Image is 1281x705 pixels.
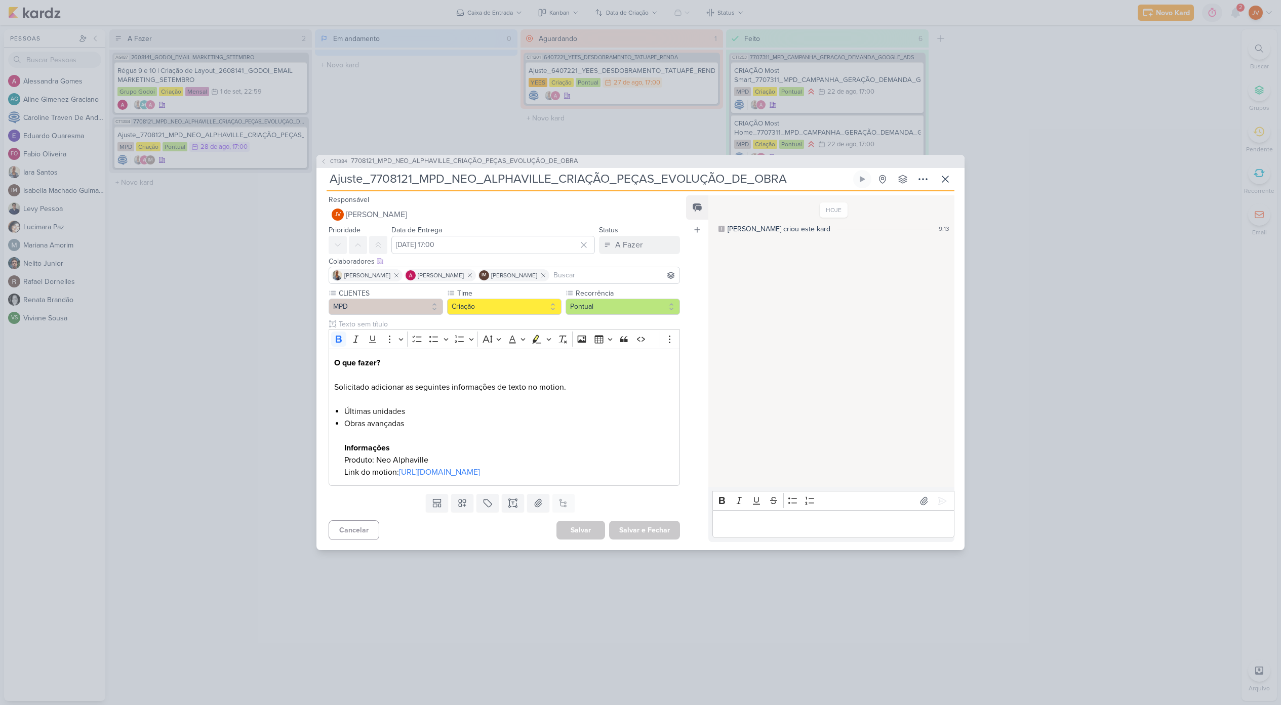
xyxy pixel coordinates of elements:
[329,256,680,267] div: Colaboradores
[551,269,677,281] input: Buscar
[329,226,361,234] label: Prioridade
[712,491,954,511] div: Editor toolbar
[391,226,442,234] label: Data de Entrega
[337,319,680,329] input: Texto sem título
[329,349,680,486] div: Editor editing area: main
[329,299,443,315] button: MPD
[329,520,379,540] button: Cancelar
[858,175,866,183] div: Ligar relógio
[447,299,562,315] button: Criação
[327,170,851,188] input: Kard Sem Título
[329,157,349,165] span: CT1384
[332,209,344,221] div: Joney Viana
[344,419,404,429] span: Obras avançadas
[599,226,618,234] label: Status
[599,236,680,254] button: A Fazer
[338,288,443,299] label: CLIENTES
[344,418,674,478] li: Produto: Neo Alphaville Link do motion:
[351,156,578,167] span: 7708121_MPD_NEO_ALPHAVILLE_CRIAÇÃO_PEÇAS_EVOLUÇÃO_DE_OBRA
[344,443,390,453] strong: Informações
[344,271,390,280] span: [PERSON_NAME]
[456,288,562,299] label: Time
[491,271,537,280] span: [PERSON_NAME]
[346,209,407,221] span: [PERSON_NAME]
[479,270,489,280] div: Isabella Machado Guimarães
[482,273,487,278] p: IM
[332,270,342,280] img: Iara Santos
[334,358,380,368] strong: O que fazer?
[575,288,680,299] label: Recorrência
[329,195,369,204] label: Responsável
[566,299,680,315] button: Pontual
[406,270,416,280] img: Alessandra Gomes
[334,357,674,405] p: Solicitado adicionar as seguintes informações de texto no motion.
[712,510,954,538] div: Editor editing area: main
[728,224,830,234] div: [PERSON_NAME] criou este kard
[939,224,949,233] div: 9:13
[335,212,341,218] p: JV
[321,156,578,167] button: CT1384 7708121_MPD_NEO_ALPHAVILLE_CRIAÇÃO_PEÇAS_EVOLUÇÃO_DE_OBRA
[329,329,680,349] div: Editor toolbar
[418,271,464,280] span: [PERSON_NAME]
[615,239,643,251] div: A Fazer
[344,406,405,417] span: Últimas unidades
[399,467,480,477] a: [URL][DOMAIN_NAME]
[391,236,595,254] input: Select a date
[329,205,680,224] button: JV [PERSON_NAME]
